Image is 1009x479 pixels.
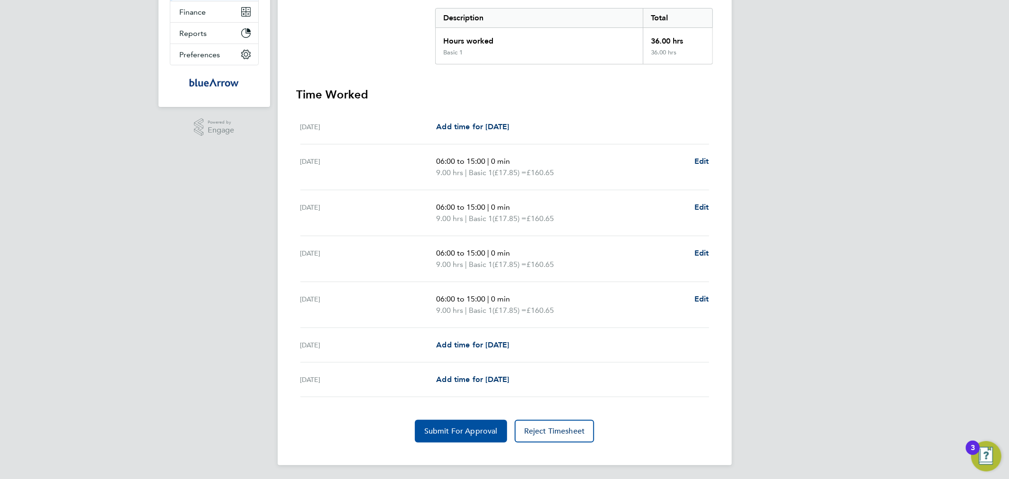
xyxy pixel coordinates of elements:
span: | [487,157,489,166]
span: 9.00 hrs [436,214,463,223]
button: Preferences [170,44,258,65]
span: Add time for [DATE] [436,122,509,131]
span: Powered by [208,118,234,126]
span: Submit For Approval [424,426,498,436]
span: Reports [180,29,207,38]
span: £160.65 [526,306,554,315]
div: 36.00 hrs [643,28,712,49]
span: Preferences [180,50,220,59]
div: [DATE] [300,248,437,270]
button: Reports [170,23,258,44]
span: Engage [208,126,234,134]
span: Basic 1 [469,167,492,178]
span: 0 min [491,294,510,303]
span: £160.65 [526,214,554,223]
button: Reject Timesheet [515,420,595,443]
div: Hours worked [436,28,643,49]
span: (£17.85) = [492,306,526,315]
span: Edit [694,248,709,257]
div: Summary [435,8,713,64]
span: Edit [694,294,709,303]
span: | [465,260,467,269]
span: | [465,214,467,223]
a: Edit [694,248,709,259]
span: 0 min [491,248,510,257]
span: Reject Timesheet [524,426,585,436]
span: 0 min [491,157,510,166]
span: £160.65 [526,168,554,177]
div: Total [643,9,712,27]
span: 06:00 to 15:00 [436,294,485,303]
span: | [465,306,467,315]
h3: Time Worked [297,87,713,102]
div: [DATE] [300,121,437,133]
button: Submit For Approval [415,420,507,443]
div: [DATE] [300,293,437,316]
span: £160.65 [526,260,554,269]
div: [DATE] [300,156,437,178]
a: Add time for [DATE] [436,339,509,351]
span: Add time for [DATE] [436,340,509,349]
button: Open Resource Center, 3 new notifications [971,441,1001,471]
span: Basic 1 [469,259,492,270]
span: Basic 1 [469,305,492,316]
div: 36.00 hrs [643,49,712,64]
div: [DATE] [300,202,437,224]
span: 06:00 to 15:00 [436,157,485,166]
span: Edit [694,157,709,166]
span: Add time for [DATE] [436,375,509,384]
span: 06:00 to 15:00 [436,248,485,257]
span: | [465,168,467,177]
a: Go to home page [170,75,259,90]
div: Basic 1 [443,49,463,56]
a: Edit [694,293,709,305]
a: Powered byEngage [194,118,234,136]
span: 0 min [491,203,510,212]
span: Edit [694,203,709,212]
span: Basic 1 [469,213,492,224]
img: bluearrow-logo-retina.png [189,75,238,90]
a: Add time for [DATE] [436,374,509,385]
span: 06:00 to 15:00 [436,203,485,212]
span: (£17.85) = [492,260,526,269]
div: [DATE] [300,374,437,385]
span: (£17.85) = [492,214,526,223]
span: | [487,294,489,303]
button: Finance [170,1,258,22]
span: Finance [180,8,206,17]
div: Description [436,9,643,27]
span: | [487,203,489,212]
span: 9.00 hrs [436,306,463,315]
span: | [487,248,489,257]
span: 9.00 hrs [436,260,463,269]
div: 3 [971,448,975,460]
a: Edit [694,202,709,213]
div: [DATE] [300,339,437,351]
span: 9.00 hrs [436,168,463,177]
span: (£17.85) = [492,168,526,177]
a: Add time for [DATE] [436,121,509,133]
a: Edit [694,156,709,167]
